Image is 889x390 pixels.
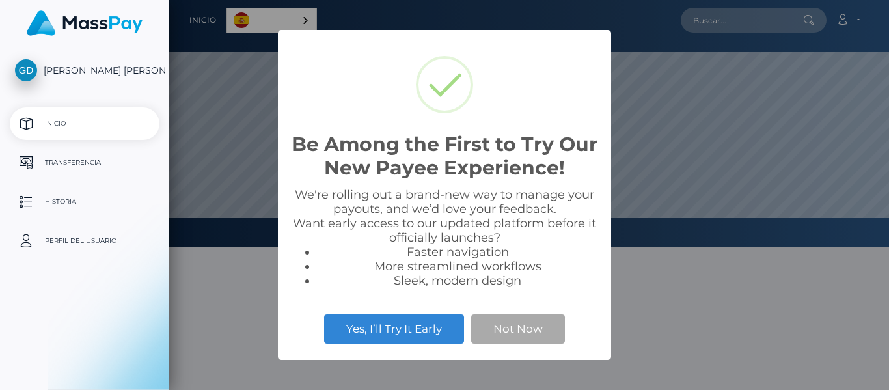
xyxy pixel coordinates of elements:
[15,231,154,251] p: Perfil del usuario
[324,314,464,343] button: Yes, I’ll Try It Early
[27,10,143,36] img: MassPay
[15,192,154,212] p: Historia
[291,188,598,288] div: We're rolling out a brand-new way to manage your payouts, and we’d love your feedback. Want early...
[291,133,598,180] h2: Be Among the First to Try Our New Payee Experience!
[15,153,154,173] p: Transferencia
[471,314,565,343] button: Not Now
[317,245,598,259] li: Faster navigation
[317,259,598,273] li: More streamlined workflows
[15,114,154,133] p: Inicio
[317,273,598,288] li: Sleek, modern design
[10,64,159,76] span: [PERSON_NAME] [PERSON_NAME]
